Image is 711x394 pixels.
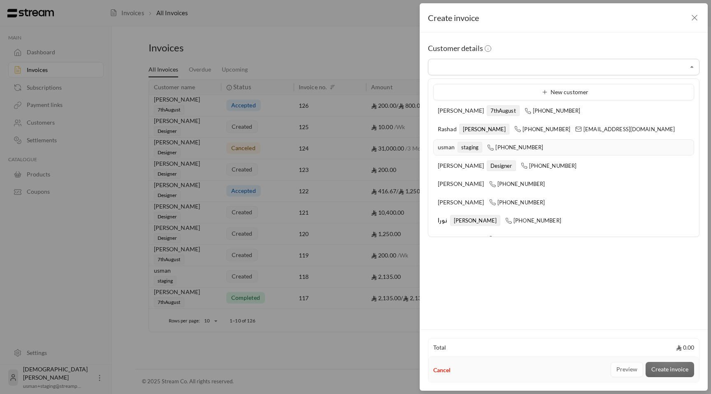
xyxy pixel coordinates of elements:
span: [PERSON_NAME] [438,107,484,114]
span: Total [433,343,446,352]
button: Close [687,62,697,72]
span: [PERSON_NAME] [438,199,484,206]
span: Rashad [438,125,457,132]
span: Designer [487,160,516,171]
span: Create invoice [428,13,479,23]
span: staging [458,142,483,153]
span: [PERSON_NAME] [438,162,484,169]
span: [PHONE_NUMBER] [505,217,561,224]
span: New customer [539,88,588,95]
span: [EMAIL_ADDRESS][DOMAIN_NAME] [575,126,675,132]
span: نورا [438,217,448,224]
span: [PERSON_NAME] [438,180,484,187]
span: [PHONE_NUMBER] [521,162,577,169]
span: Customer details [428,44,493,53]
span: [PHONE_NUMBER] [489,199,545,206]
span: 7thAugust [487,105,520,116]
span: [PHONE_NUMBER] [489,181,545,187]
button: Cancel [433,366,451,374]
span: [PERSON_NAME] [438,235,484,242]
span: 0.00 [676,343,694,352]
span: [PHONE_NUMBER] [525,107,581,114]
span: [PERSON_NAME] [459,124,510,134]
span: [PHONE_NUMBER] [487,144,543,151]
span: [PHONE_NUMBER] [489,236,545,242]
span: [PERSON_NAME] [450,215,501,226]
span: [PHONE_NUMBER] [514,126,570,132]
span: usman [438,144,455,151]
